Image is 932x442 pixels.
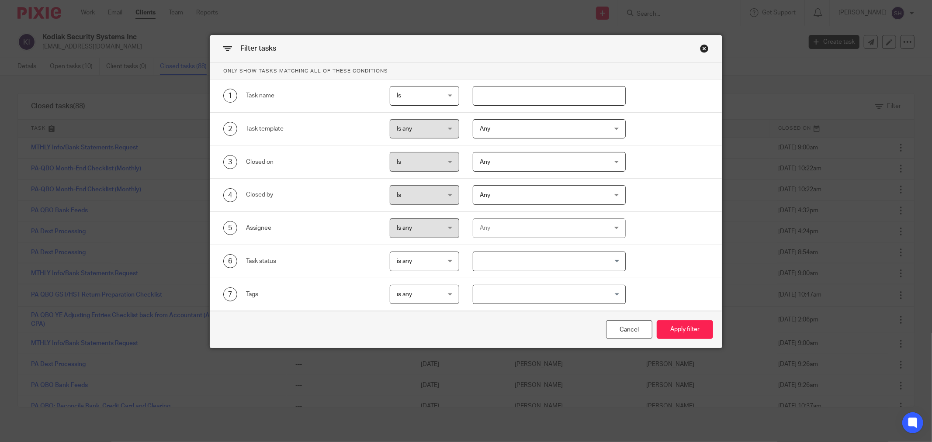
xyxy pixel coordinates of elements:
div: 1 [223,89,237,103]
span: is any [397,291,412,297]
div: Closed on [246,158,376,166]
div: 5 [223,221,237,235]
span: Any [480,126,490,132]
div: Assignee [246,224,376,232]
span: Any [480,192,490,198]
div: Task name [246,91,376,100]
span: Is [397,93,401,99]
span: Is [397,192,401,198]
div: 4 [223,188,237,202]
div: Any [480,219,596,237]
span: Any [480,159,490,165]
span: Is any [397,126,412,132]
input: Search for option [474,287,620,302]
div: Tags [246,290,376,299]
span: is any [397,258,412,264]
span: Is any [397,225,412,231]
button: Apply filter [657,320,713,339]
div: 2 [223,122,237,136]
div: Close this dialog window [700,44,709,53]
div: Close this dialog window [606,320,652,339]
div: Closed by [246,190,376,199]
div: Task template [246,124,376,133]
div: Search for option [473,285,626,304]
div: 7 [223,287,237,301]
input: Search for option [474,254,620,269]
span: Is [397,159,401,165]
div: 3 [223,155,237,169]
div: 6 [223,254,237,268]
div: Task status [246,257,376,266]
p: Only show tasks matching all of these conditions [210,63,722,79]
div: Search for option [473,252,626,271]
span: Filter tasks [240,45,276,52]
